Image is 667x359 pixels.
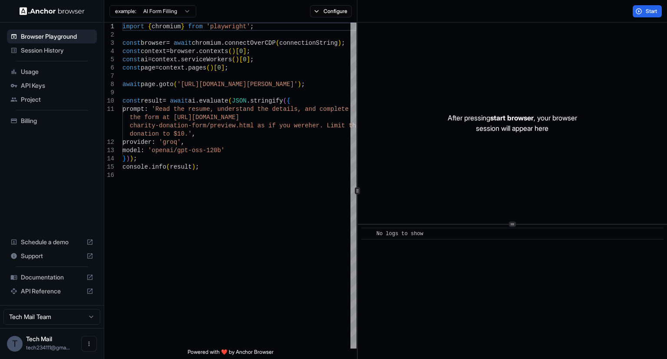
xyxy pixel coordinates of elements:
span: ; [225,64,228,71]
span: ) [232,48,235,55]
span: context [159,64,185,71]
div: 3 [104,39,114,47]
span: await [122,81,141,88]
div: Session History [7,43,97,57]
span: context [141,48,166,55]
span: 'groq' [159,139,181,146]
button: Open menu [81,336,97,352]
span: { [287,97,290,104]
span: = [148,56,152,63]
div: 12 [104,138,114,146]
span: ) [235,56,239,63]
span: stringify [250,97,283,104]
span: ai [141,56,148,63]
span: info [152,163,166,170]
span: goto [159,81,174,88]
span: } [181,23,184,30]
span: Schedule a demo [21,238,83,246]
div: Usage [7,65,97,79]
span: result [170,163,192,170]
span: [ [239,56,243,63]
button: Start [633,5,662,17]
span: start browser [490,113,534,122]
span: . [195,97,199,104]
div: Schedule a demo [7,235,97,249]
div: 15 [104,163,114,171]
span: . [148,163,152,170]
span: Start [646,8,658,15]
span: ; [301,81,305,88]
span: example: [115,8,136,15]
span: Usage [21,67,93,76]
span: : [141,147,144,154]
div: Documentation [7,270,97,284]
div: 1 [104,23,114,31]
span: const [122,56,141,63]
span: ) [338,40,341,47]
span: await [170,97,188,104]
span: ) [297,81,301,88]
span: ; [133,155,137,162]
button: Configure [310,5,352,17]
span: contexts [199,48,228,55]
span: 0 [217,64,221,71]
span: const [122,97,141,104]
div: 9 [104,89,114,97]
span: 0 [239,48,243,55]
span: const [122,48,141,55]
span: charity-donation-form/preview.html as if you were [130,122,309,129]
span: evaluate [199,97,228,104]
span: API Keys [21,81,93,90]
div: 2 [104,31,114,39]
span: ; [341,40,345,47]
span: browser [170,48,195,55]
img: Anchor Logo [20,7,85,15]
span: : [144,106,148,113]
span: donation to $10.' [130,130,192,137]
span: . [177,56,181,63]
span: } [122,155,126,162]
span: : [152,139,155,146]
span: connectOverCDP [225,40,276,47]
span: = [166,48,170,55]
span: Powered with ❤️ by Anchor Browser [188,349,274,359]
span: JSON [232,97,247,104]
span: console [122,163,148,170]
span: const [122,64,141,71]
span: ) [210,64,214,71]
span: ] [247,56,250,63]
span: ( [166,163,170,170]
span: ( [232,56,235,63]
div: 7 [104,72,114,80]
span: await [174,40,192,47]
span: ( [283,97,287,104]
div: Project [7,93,97,106]
span: tech234111@gmail.com [26,344,70,351]
span: Documentation [21,273,83,282]
span: ] [243,48,246,55]
div: 14 [104,155,114,163]
span: ​ [366,229,370,238]
span: connectionString [279,40,337,47]
span: ( [276,40,279,47]
span: Session History [21,46,93,55]
span: Tech Mail [26,335,52,342]
span: ) [192,163,195,170]
div: 4 [104,47,114,56]
span: '[URL][DOMAIN_NAME][PERSON_NAME]' [177,81,297,88]
span: serviceWorkers [181,56,232,63]
span: model [122,147,141,154]
span: [ [214,64,217,71]
span: ; [195,163,199,170]
span: ( [228,48,232,55]
div: 6 [104,64,114,72]
div: 11 [104,105,114,113]
span: her. Limit the [308,122,360,129]
span: API Reference [21,287,83,296]
span: . [221,40,225,47]
span: ] [221,64,225,71]
span: context [152,56,177,63]
span: 'playwright' [206,23,250,30]
div: 5 [104,56,114,64]
span: import [122,23,144,30]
